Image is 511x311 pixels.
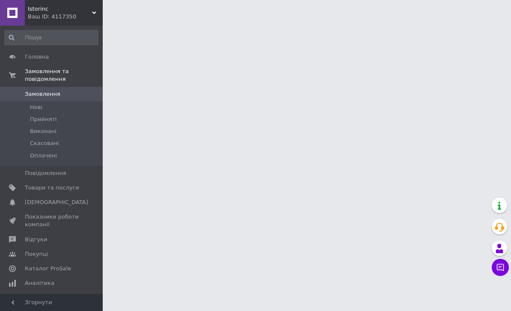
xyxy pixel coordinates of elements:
span: Показники роботи компанії [25,213,79,228]
span: Головна [25,53,49,61]
span: Відгуки [25,236,47,243]
span: Виконані [30,127,56,135]
span: Прийняті [30,116,56,123]
input: Пошук [4,30,98,45]
span: Покупці [25,250,48,258]
span: [DEMOGRAPHIC_DATA] [25,198,88,206]
span: Товари та послуги [25,184,79,192]
span: Каталог ProSale [25,265,71,272]
span: Замовлення та повідомлення [25,68,103,83]
span: Оплачені [30,152,57,160]
span: Повідомлення [25,169,66,177]
span: Нові [30,104,42,111]
span: Замовлення [25,90,60,98]
span: Скасовані [30,139,59,147]
div: Ваш ID: 4117350 [28,13,103,21]
span: Аналітика [25,279,54,287]
button: Чат з покупцем [492,259,509,276]
span: Istorinc [28,5,92,13]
